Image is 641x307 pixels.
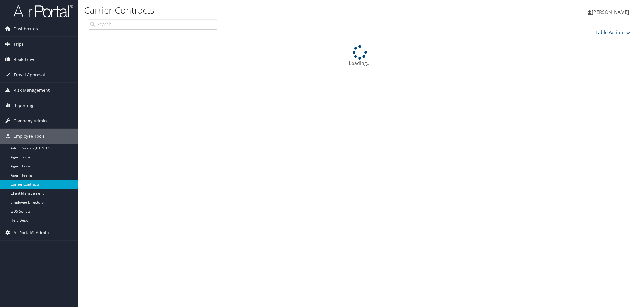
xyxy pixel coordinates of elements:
div: Loading... [84,45,635,67]
h1: Carrier Contracts [84,4,451,17]
a: Table Actions [595,29,630,36]
span: [PERSON_NAME] [592,9,629,15]
span: Company Admin [14,113,47,128]
input: Search [89,19,217,30]
span: Dashboards [14,21,38,36]
a: [PERSON_NAME] [588,3,635,21]
span: Risk Management [14,83,50,98]
span: Employee Tools [14,129,45,144]
img: airportal-logo.png [13,4,73,18]
span: Trips [14,37,24,52]
span: Reporting [14,98,33,113]
span: AirPortal® Admin [14,225,49,240]
span: Travel Approval [14,67,45,82]
span: Book Travel [14,52,37,67]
